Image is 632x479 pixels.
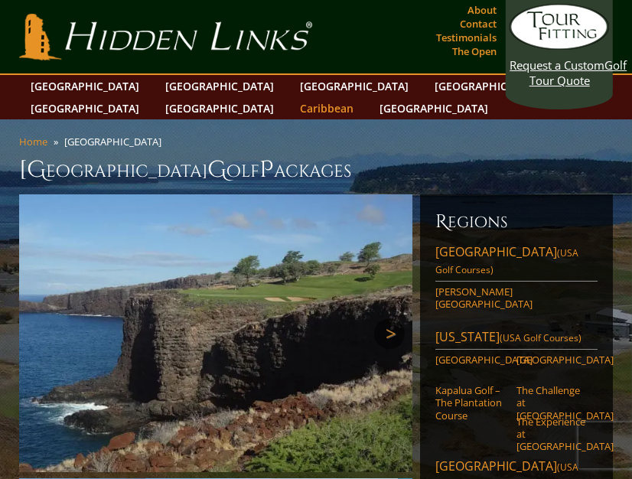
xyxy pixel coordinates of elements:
[516,415,588,453] a: The Experience at [GEOGRAPHIC_DATA]
[435,384,507,422] a: Kapalua Golf – The Plantation Course
[292,97,361,119] a: Caribbean
[374,318,405,349] a: Next
[23,97,147,119] a: [GEOGRAPHIC_DATA]
[19,135,47,148] a: Home
[435,210,598,234] h6: Regions
[448,41,500,62] a: The Open
[259,155,274,185] span: P
[158,75,282,97] a: [GEOGRAPHIC_DATA]
[435,328,598,350] a: [US_STATE](USA Golf Courses)
[207,155,226,185] span: G
[435,243,598,282] a: [GEOGRAPHIC_DATA](USA Golf Courses)
[432,27,500,48] a: Testimonials
[456,13,500,34] a: Contact
[435,354,507,366] a: [GEOGRAPHIC_DATA]
[500,331,582,344] span: (USA Golf Courses)
[510,4,609,88] a: Request a CustomGolf Tour Quote
[372,97,496,119] a: [GEOGRAPHIC_DATA]
[292,75,416,97] a: [GEOGRAPHIC_DATA]
[516,354,588,366] a: [GEOGRAPHIC_DATA]
[435,285,507,311] a: [PERSON_NAME][GEOGRAPHIC_DATA]
[158,97,282,119] a: [GEOGRAPHIC_DATA]
[516,384,588,422] a: The Challenge at [GEOGRAPHIC_DATA]
[19,155,613,185] h1: [GEOGRAPHIC_DATA] olf ackages
[510,57,604,73] span: Request a Custom
[64,135,168,148] li: [GEOGRAPHIC_DATA]
[23,75,147,97] a: [GEOGRAPHIC_DATA]
[427,75,551,97] a: [GEOGRAPHIC_DATA]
